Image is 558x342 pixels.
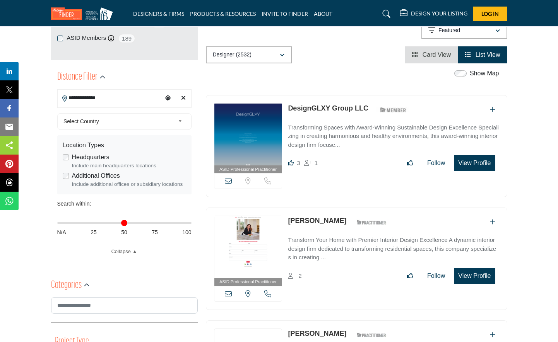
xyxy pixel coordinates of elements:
[288,104,368,112] a: DesignGLXY Group LLC
[400,9,467,19] div: DESIGN YOUR LISTING
[57,228,66,237] span: N/A
[405,46,458,63] li: Card View
[206,46,292,63] button: Designer (2532)
[423,51,451,58] span: Card View
[57,36,63,41] input: ASID Members checkbox
[67,34,106,43] label: ASID Members
[214,104,282,174] a: ASID Professional Practitioner
[51,279,82,293] h2: Categories
[182,228,191,237] span: 100
[288,103,368,114] p: DesignGLXY Group LLC
[288,217,346,225] a: [PERSON_NAME]
[490,106,495,113] a: Add To List
[470,69,499,78] label: Show Map
[438,27,460,34] p: Featured
[315,160,318,166] span: 1
[473,7,507,21] button: Log In
[219,279,277,285] span: ASID Professional Practitioner
[72,162,186,170] div: Include main headquarters locations
[411,10,467,17] h5: DESIGN YOUR LISTING
[402,268,418,284] button: Like listing
[376,105,411,115] img: ASID Members Badge Icon
[262,10,308,17] a: INVITE TO FINDER
[57,70,98,84] h2: Distance Filter
[298,272,301,279] span: 2
[288,119,499,150] a: Transforming Spaces with Award-Winning Sustainable Design Excellence Specializing in creating har...
[72,171,120,180] label: Additional Offices
[490,219,495,225] a: Add To List
[72,153,110,162] label: Headquarters
[133,10,184,17] a: DESIGNERS & FIRMS
[214,104,282,165] img: DesignGLXY Group LLC
[57,200,192,208] div: Search within:
[412,51,451,58] a: View Card
[162,90,174,107] div: Choose your current location
[288,123,499,150] p: Transforming Spaces with Award-Winning Sustainable Design Excellence Specializing in creating har...
[422,155,450,171] button: Follow
[288,216,346,226] p: Valarie Mina
[63,141,186,150] div: Location Types
[314,10,332,17] a: ABOUT
[375,8,395,20] a: Search
[178,90,189,107] div: Clear search location
[51,297,198,314] input: Search Category
[458,46,507,63] li: List View
[288,236,499,262] p: Transform Your Home with Premier Interior Design Excellence A dynamic interior design firm dedica...
[354,218,389,227] img: ASID Qualified Practitioners Badge Icon
[58,90,162,105] input: Search Location
[288,231,499,262] a: Transform Your Home with Premier Interior Design Excellence A dynamic interior design firm dedica...
[288,271,301,281] div: Followers
[121,228,127,237] span: 50
[288,330,346,337] a: [PERSON_NAME]
[304,158,318,168] div: Followers
[297,160,300,166] span: 3
[214,216,282,278] img: Valarie Mina
[91,228,97,237] span: 25
[454,155,495,171] button: View Profile
[402,155,418,171] button: Like listing
[213,51,252,59] p: Designer (2532)
[465,51,500,58] a: View List
[476,51,500,58] span: List View
[57,248,192,255] a: Collapse ▲
[422,268,450,284] button: Follow
[288,160,294,166] i: Likes
[354,330,389,340] img: ASID Qualified Practitioners Badge Icon
[63,117,175,126] span: Select Country
[454,268,495,284] button: View Profile
[421,22,507,39] button: Featured
[190,10,256,17] a: PRODUCTS & RESOURCES
[481,10,499,17] span: Log In
[118,34,135,43] span: 189
[72,180,186,188] div: Include additional offices or subsidiary locations
[288,328,346,339] p: Adrienne Morgan
[219,166,277,173] span: ASID Professional Practitioner
[51,7,117,20] img: Site Logo
[214,216,282,286] a: ASID Professional Practitioner
[490,332,495,338] a: Add To List
[152,228,158,237] span: 75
